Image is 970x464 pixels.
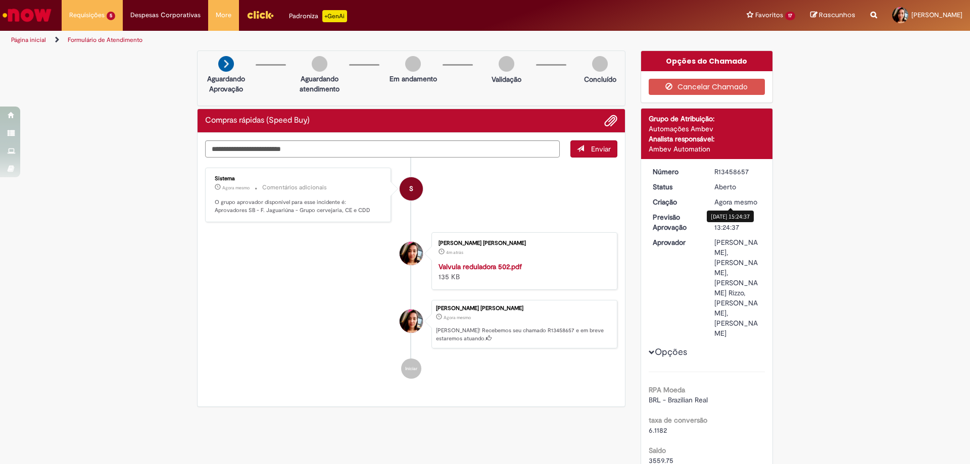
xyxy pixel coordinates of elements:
dt: Status [645,182,707,192]
div: [DATE] 15:24:37 [707,211,754,222]
time: 28/08/2025 15:24:46 [222,185,250,191]
b: RPA Moeda [649,385,685,394]
span: [PERSON_NAME] [911,11,962,19]
div: R13458657 [714,167,761,177]
span: 17 [785,12,795,20]
div: Grupo de Atribuição: [649,114,765,124]
p: O grupo aprovador disponível para esse incidente é: Aprovadores SB - F. Jaguariúna - Grupo cervej... [215,198,383,214]
a: Valvula reduladora 502.pdf [439,262,522,271]
img: img-circle-grey.png [499,56,514,72]
p: Concluído [584,74,616,84]
b: Saldo [649,446,666,455]
div: Gisele de Lima Ricci Aureliano [400,310,423,333]
dt: Número [645,167,707,177]
img: click_logo_yellow_360x200.png [247,7,274,22]
time: 28/08/2025 15:24:37 [444,315,471,321]
span: More [216,10,231,20]
small: Comentários adicionais [262,183,327,192]
p: +GenAi [322,10,347,22]
span: Agora mesmo [714,197,757,207]
button: Enviar [570,140,617,158]
p: [PERSON_NAME]! Recebemos seu chamado R13458657 e em breve estaremos atuando. [436,327,612,342]
p: Em andamento [390,74,437,84]
a: Rascunhos [810,11,855,20]
div: Padroniza [289,10,347,22]
p: Validação [492,74,521,84]
img: ServiceNow [1,5,53,25]
span: 6.1182 [649,426,667,435]
img: img-circle-grey.png [592,56,608,72]
span: 5 [107,12,115,20]
div: Automações Ambev [649,124,765,134]
ul: Trilhas de página [8,31,639,49]
ul: Histórico de tíquete [205,158,617,389]
div: Aberto [714,182,761,192]
b: taxa de conversão [649,416,707,425]
span: Rascunhos [819,10,855,20]
div: Ambev Automation [649,144,765,154]
textarea: Digite sua mensagem aqui... [205,140,560,158]
span: S [409,177,413,201]
img: img-circle-grey.png [405,56,421,72]
p: Aguardando Aprovação [202,74,251,94]
span: BRL - Brazilian Real [649,395,708,404]
dt: Previsão Aprovação [645,212,707,232]
div: [PERSON_NAME], [PERSON_NAME], [PERSON_NAME] Rizzo, [PERSON_NAME], [PERSON_NAME] [714,237,761,338]
dt: Criação [645,197,707,207]
span: Enviar [591,144,611,153]
span: Requisições [69,10,105,20]
span: 4m atrás [446,249,463,255]
li: Gisele de Lima Ricci Aureliano [205,300,617,348]
span: Agora mesmo [444,315,471,321]
div: Sistema [215,176,383,182]
img: img-circle-grey.png [312,56,327,72]
div: Gisele de Lima Ricci Aureliano [400,242,423,265]
a: Página inicial [11,36,46,44]
a: Formulário de Atendimento [68,36,142,44]
p: Aguardando atendimento [295,74,344,94]
span: Agora mesmo [222,185,250,191]
div: Opções do Chamado [641,51,773,71]
div: [PERSON_NAME] [PERSON_NAME] [436,305,612,312]
div: 28/08/2025 15:24:37 [714,197,761,207]
button: Adicionar anexos [604,114,617,127]
button: Cancelar Chamado [649,79,765,95]
time: 28/08/2025 15:20:45 [446,249,463,255]
dt: Aprovador [645,237,707,247]
div: System [400,177,423,200]
span: Despesas Corporativas [130,10,201,20]
span: Favoritos [755,10,783,20]
img: arrow-next.png [218,56,234,72]
div: [PERSON_NAME] [PERSON_NAME] [439,240,607,246]
div: Analista responsável: [649,134,765,144]
div: 135 KB [439,262,607,282]
h2: Compras rápidas (Speed Buy) Histórico de tíquete [205,116,310,125]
